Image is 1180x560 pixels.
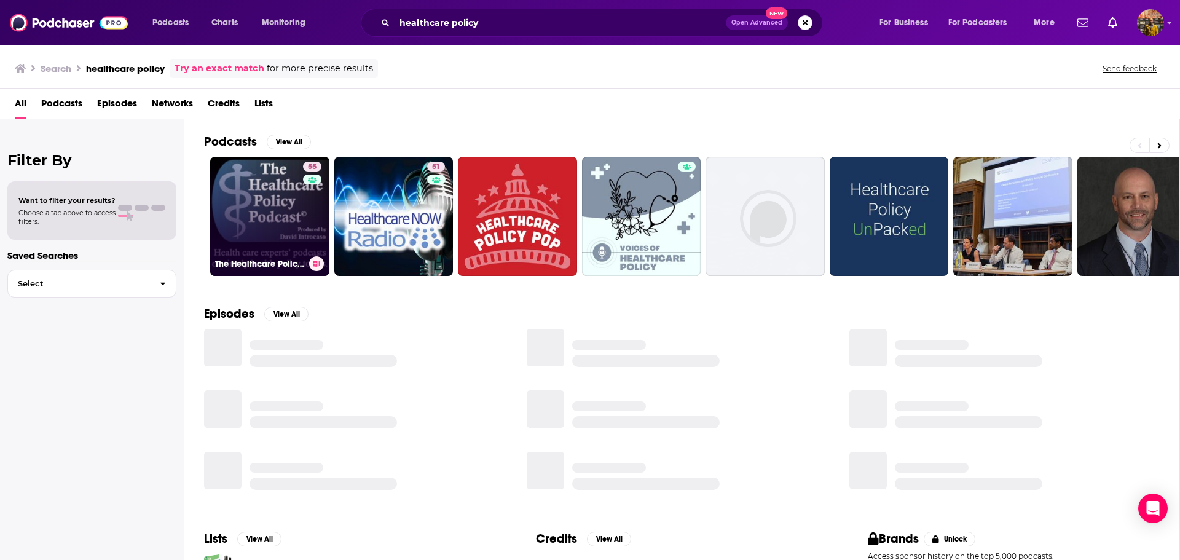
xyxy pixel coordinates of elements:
h3: The Healthcare Policy Podcast ® Produced by [PERSON_NAME] [215,259,304,269]
button: open menu [940,13,1025,33]
button: View All [237,532,281,546]
h2: Lists [204,531,227,546]
span: 55 [308,161,317,173]
p: Saved Searches [7,250,176,261]
button: open menu [871,13,943,33]
a: 55 [303,162,321,172]
a: Podcasts [41,93,82,119]
input: Search podcasts, credits, & more... [395,13,726,33]
div: Search podcasts, credits, & more... [372,9,835,37]
a: Episodes [97,93,137,119]
span: Want to filter your results? [18,196,116,205]
button: Unlock [924,532,976,546]
a: EpisodesView All [204,306,309,321]
a: Networks [152,93,193,119]
span: New [766,7,788,19]
a: Show notifications dropdown [1072,12,1093,33]
h2: Podcasts [204,134,257,149]
a: ListsView All [204,531,281,546]
h2: Brands [868,531,919,546]
button: open menu [144,13,205,33]
button: open menu [1025,13,1070,33]
span: Open Advanced [731,20,782,26]
button: View All [267,135,311,149]
span: More [1034,14,1055,31]
span: Select [8,280,150,288]
img: User Profile [1137,9,1164,36]
a: PodcastsView All [204,134,311,149]
button: Select [7,270,176,298]
a: 51 [427,162,445,172]
h2: Episodes [204,306,254,321]
h3: healthcare policy [86,63,165,74]
a: Charts [203,13,245,33]
h2: Filter By [7,151,176,169]
span: Charts [211,14,238,31]
a: Try an exact match [175,61,264,76]
a: 55The Healthcare Policy Podcast ® Produced by [PERSON_NAME] [210,157,329,276]
h3: Search [41,63,71,74]
span: Choose a tab above to access filters. [18,208,116,226]
a: 51 [334,157,454,276]
button: Send feedback [1099,63,1160,74]
a: All [15,93,26,119]
h2: Credits [536,531,577,546]
span: 51 [432,161,440,173]
img: Podchaser - Follow, Share and Rate Podcasts [10,11,128,34]
a: Lists [254,93,273,119]
span: For Podcasters [948,14,1007,31]
button: open menu [253,13,321,33]
button: Show profile menu [1137,9,1164,36]
span: Monitoring [262,14,305,31]
button: View All [264,307,309,321]
a: Credits [208,93,240,119]
button: Open AdvancedNew [726,15,788,30]
button: View All [587,532,631,546]
div: Open Intercom Messenger [1138,494,1168,523]
a: Show notifications dropdown [1103,12,1122,33]
span: For Business [879,14,928,31]
span: Podcasts [152,14,189,31]
span: Logged in as hratnayake [1137,9,1164,36]
a: CreditsView All [536,531,631,546]
span: for more precise results [267,61,373,76]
